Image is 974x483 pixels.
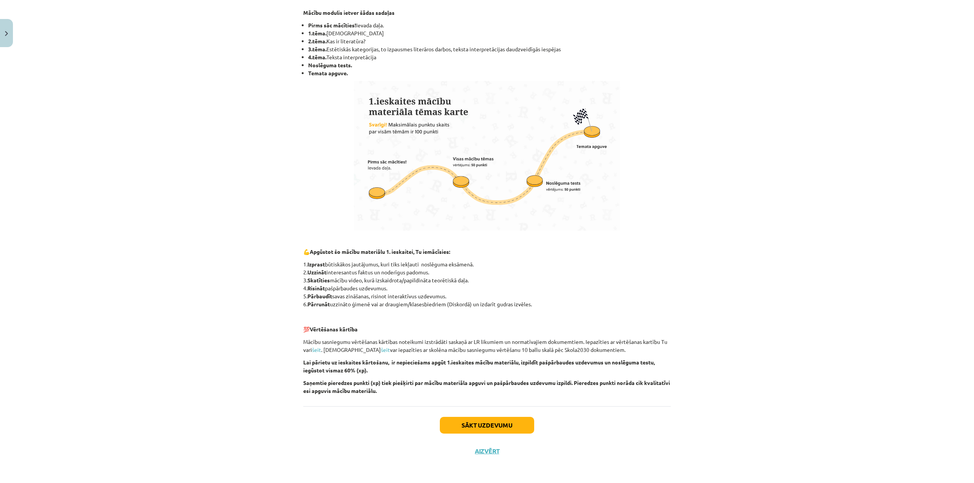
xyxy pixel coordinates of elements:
[303,9,395,16] strong: Mācību modulis ietver šādas sadaļas
[308,53,671,61] li: Teksta interpretācija
[307,261,325,268] strong: Izprast
[308,30,326,36] strong: 1.tēma.
[308,21,671,29] li: Ievada daļa.
[312,346,321,353] a: šeit
[308,38,326,44] strong: 2.tēma.
[307,269,326,276] strong: Uzzināt
[303,338,671,354] p: Mācību sasniegumu vērtēšanas kārtības noteikumi izstrādāti saskaņā ar LR likumiem un normatīvajie...
[308,22,356,29] strong: Pirms sāc mācīties!
[303,379,670,394] strong: Saņemtie pieredzes punkti (xp) tiek piešķirti par mācību materiāla apguvi un pašpārbaudes uzdevum...
[5,31,8,36] img: icon-close-lesson-0947bae3869378f0d4975bcd49f059093ad1ed9edebbc8119c70593378902aed.svg
[303,359,655,374] strong: Lai pārietu uz ieskaites kārtošanu, ir nepieciešams apgūt 1.ieskaites mācību materiālu, izpildīt ...
[307,293,332,299] strong: Pārbaudīt
[440,417,534,434] button: Sākt uzdevumu
[308,46,326,52] strong: 3.tēma.
[307,285,325,291] strong: Risināt
[308,62,352,68] strong: Noslēguma tests.
[303,248,671,256] p: 💪
[473,447,501,455] button: Aizvērt
[303,325,671,333] p: 💯
[308,70,348,76] strong: Temata apguve.
[307,277,330,283] strong: Skatīties
[310,326,358,333] strong: Vērtēšanas kārtība
[307,301,330,307] strong: Pārrunāt
[308,37,671,45] li: Kas ir literatūra?
[308,54,326,60] strong: 4.tēma.
[308,45,671,53] li: Estētiskās kategorijas, to izpausmes literāros darbos, teksta interpretācijas daudzveidīgās iespējas
[310,248,450,255] strong: Apgūstot šo mācību materiālu 1. ieskaitei, Tu iemācīsies:
[303,260,671,308] p: 1. būtiskākos jautājumus, kuri tiks iekļauti noslēguma eksāmenā. 2. interesantus faktus un noderī...
[381,346,390,353] a: šeit
[308,29,671,37] li: [DEMOGRAPHIC_DATA]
